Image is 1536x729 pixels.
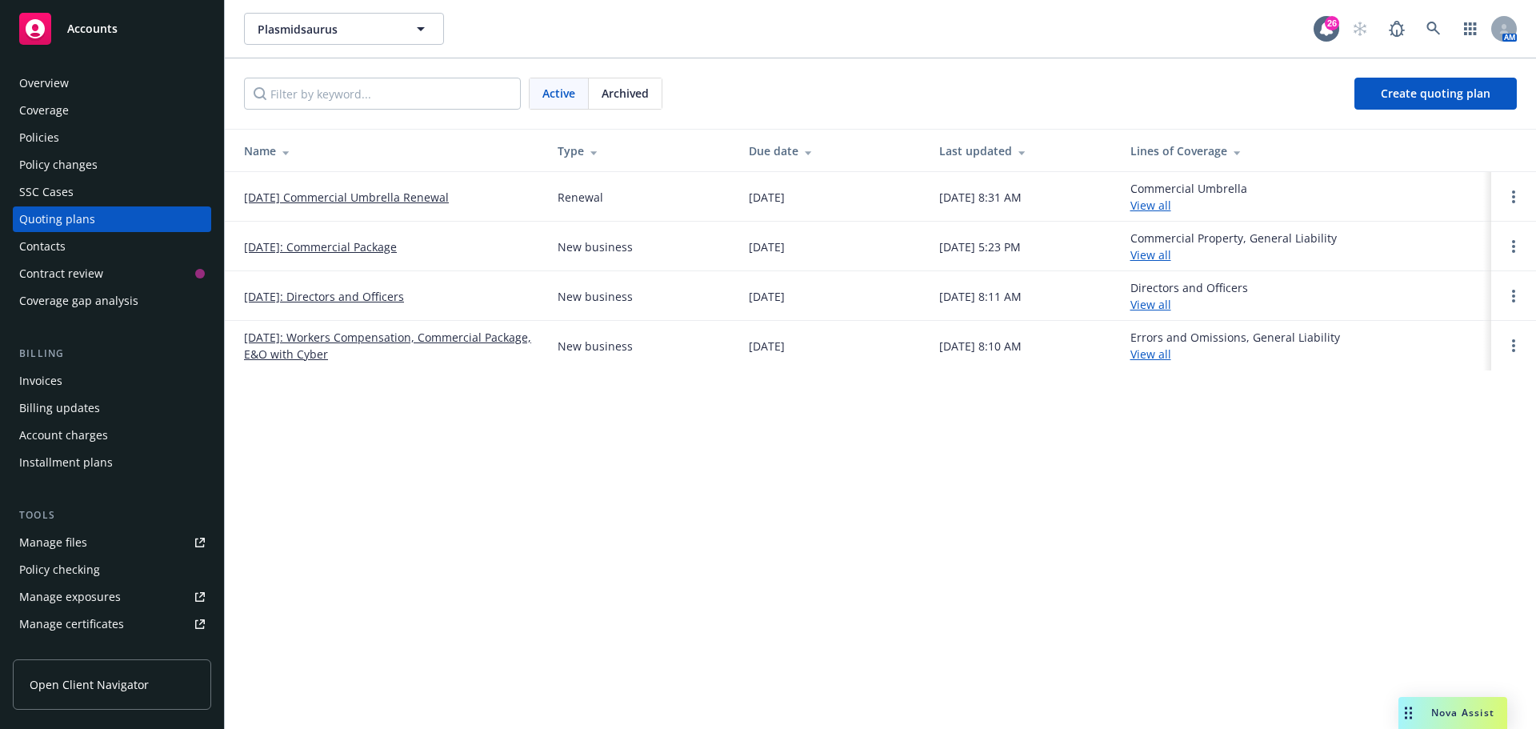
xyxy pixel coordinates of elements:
[13,98,211,123] a: Coverage
[30,676,149,693] span: Open Client Navigator
[13,423,211,448] a: Account charges
[244,329,532,362] a: [DATE]: Workers Compensation, Commercial Package, E&O with Cyber
[1130,198,1171,213] a: View all
[13,206,211,232] a: Quoting plans
[19,611,124,637] div: Manage certificates
[13,234,211,259] a: Contacts
[749,189,785,206] div: [DATE]
[13,507,211,523] div: Tools
[749,238,785,255] div: [DATE]
[19,584,121,610] div: Manage exposures
[1130,346,1171,362] a: View all
[558,238,633,255] div: New business
[1325,16,1339,30] div: 26
[13,611,211,637] a: Manage certificates
[13,557,211,583] a: Policy checking
[13,261,211,286] a: Contract review
[13,179,211,205] a: SSC Cases
[244,13,444,45] button: Plasmidsaurus
[1344,13,1376,45] a: Start snowing
[244,189,449,206] a: [DATE] Commercial Umbrella Renewal
[19,423,108,448] div: Account charges
[13,288,211,314] a: Coverage gap analysis
[1381,86,1490,101] span: Create quoting plan
[1130,279,1248,313] div: Directors and Officers
[1504,237,1523,256] a: Open options
[19,152,98,178] div: Policy changes
[1504,286,1523,306] a: Open options
[1130,297,1171,312] a: View all
[244,142,532,159] div: Name
[1130,142,1479,159] div: Lines of Coverage
[558,142,723,159] div: Type
[19,450,113,475] div: Installment plans
[19,530,87,555] div: Manage files
[258,21,396,38] span: Plasmidsaurus
[1418,13,1450,45] a: Search
[939,142,1105,159] div: Last updated
[749,338,785,354] div: [DATE]
[19,125,59,150] div: Policies
[1398,697,1507,729] button: Nova Assist
[1454,13,1486,45] a: Switch app
[1504,187,1523,206] a: Open options
[558,338,633,354] div: New business
[13,6,211,51] a: Accounts
[244,288,404,305] a: [DATE]: Directors and Officers
[19,639,100,664] div: Manage claims
[244,238,397,255] a: [DATE]: Commercial Package
[13,368,211,394] a: Invoices
[13,125,211,150] a: Policies
[13,346,211,362] div: Billing
[19,179,74,205] div: SSC Cases
[67,22,118,35] span: Accounts
[1130,247,1171,262] a: View all
[13,450,211,475] a: Installment plans
[19,70,69,96] div: Overview
[939,238,1021,255] div: [DATE] 5:23 PM
[558,288,633,305] div: New business
[13,70,211,96] a: Overview
[1130,230,1337,263] div: Commercial Property, General Liability
[1504,336,1523,355] a: Open options
[939,189,1022,206] div: [DATE] 8:31 AM
[749,288,785,305] div: [DATE]
[749,142,914,159] div: Due date
[939,338,1022,354] div: [DATE] 8:10 AM
[19,368,62,394] div: Invoices
[1354,78,1517,110] a: Create quoting plan
[13,152,211,178] a: Policy changes
[1130,329,1340,362] div: Errors and Omissions, General Liability
[602,85,649,102] span: Archived
[558,189,603,206] div: Renewal
[244,78,521,110] input: Filter by keyword...
[19,288,138,314] div: Coverage gap analysis
[19,395,100,421] div: Billing updates
[1130,180,1247,214] div: Commercial Umbrella
[939,288,1022,305] div: [DATE] 8:11 AM
[19,261,103,286] div: Contract review
[19,98,69,123] div: Coverage
[19,206,95,232] div: Quoting plans
[13,584,211,610] a: Manage exposures
[1431,706,1494,719] span: Nova Assist
[19,234,66,259] div: Contacts
[13,530,211,555] a: Manage files
[19,557,100,583] div: Policy checking
[13,395,211,421] a: Billing updates
[542,85,575,102] span: Active
[13,639,211,664] a: Manage claims
[1398,697,1418,729] div: Drag to move
[1381,13,1413,45] a: Report a Bug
